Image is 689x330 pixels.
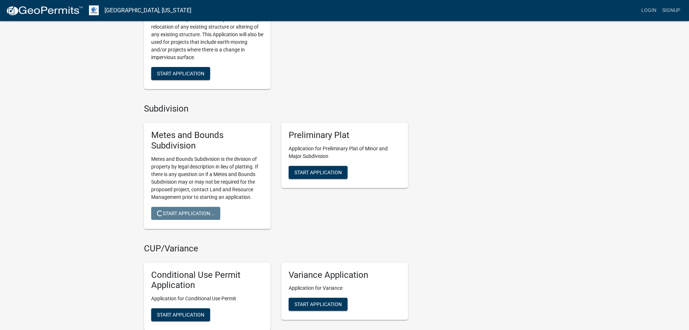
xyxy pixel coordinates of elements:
button: Start Application [289,298,348,311]
a: Login [638,4,659,17]
a: [GEOGRAPHIC_DATA], [US_STATE] [105,4,191,17]
h4: Subdivision [144,104,408,114]
p: Application for Preliminary Plat of Minor and Major Subdivision [289,145,401,160]
button: Start Application... [151,207,220,220]
button: Start Application [151,67,210,80]
a: Signup [659,4,683,17]
p: Application for Variance [289,284,401,292]
p: Application for Conditional Use Permit [151,295,263,302]
span: Start Application [157,71,204,76]
h5: Conditional Use Permit Application [151,270,263,291]
span: Start Application [157,312,204,318]
span: Start Application [294,169,342,175]
h4: CUP/Variance [144,243,408,254]
h5: Preliminary Plat [289,130,401,141]
button: Start Application [151,308,210,321]
button: Start Application [289,166,348,179]
h5: Variance Application [289,270,401,280]
img: Otter Tail County, Minnesota [89,5,99,15]
h5: Metes and Bounds Subdivision [151,130,263,151]
span: Start Application... [157,210,214,216]
p: Metes and Bounds Subdivision is the division of property by legal description in lieu of platting... [151,155,263,201]
span: Start Application [294,301,342,307]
